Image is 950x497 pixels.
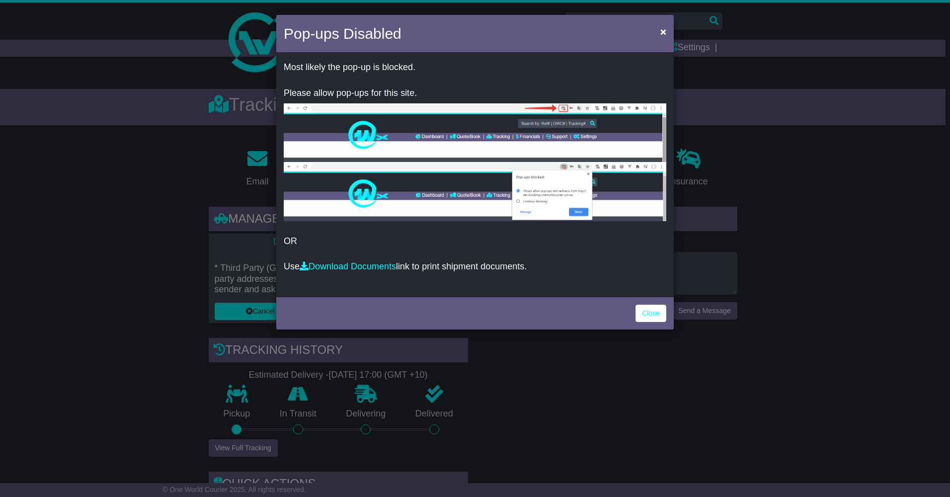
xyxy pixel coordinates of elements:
[284,62,666,73] p: Most likely the pop-up is blocked.
[276,55,674,295] div: OR
[284,22,401,45] h4: Pop-ups Disabled
[284,103,666,162] img: allow-popup-1.png
[635,305,666,322] a: Close
[284,162,666,221] img: allow-popup-2.png
[300,261,396,271] a: Download Documents
[655,21,671,42] button: Close
[284,261,666,272] p: Use link to print shipment documents.
[660,26,666,37] span: ×
[284,88,666,99] p: Please allow pop-ups for this site.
